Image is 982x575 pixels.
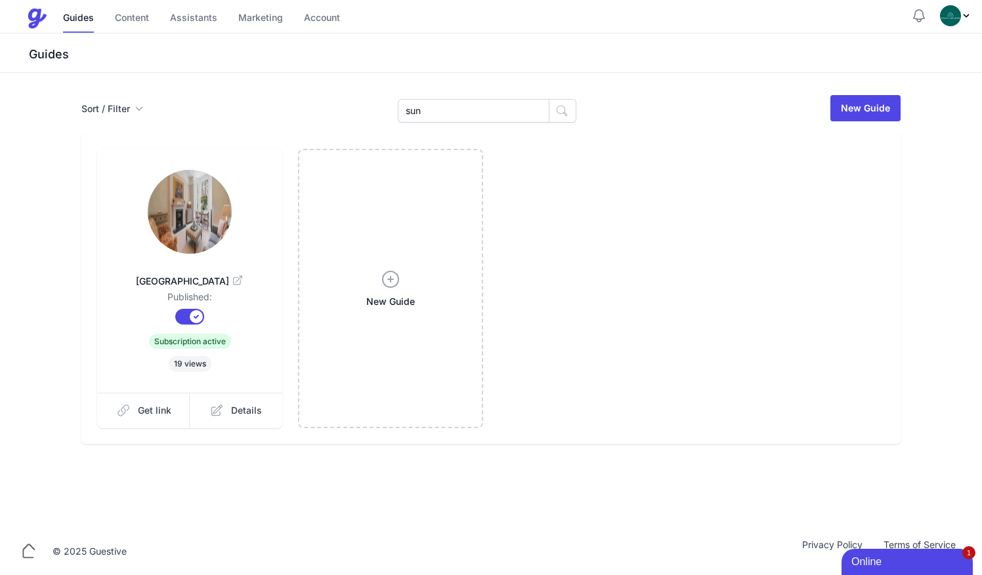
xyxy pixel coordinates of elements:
[298,149,483,428] a: New Guide
[231,404,262,417] span: Details
[148,170,232,254] img: la0ta9u8y0fio2vk9j4q5fd879rs
[304,5,340,33] a: Account
[873,538,966,565] a: Terms of Service
[940,5,961,26] img: oovs19i4we9w73xo0bfpgswpi0cd
[940,5,971,26] div: Profile Menu
[26,8,47,29] img: Guestive Guides
[63,5,94,33] a: Guides
[398,99,549,123] input: Search Guides
[138,404,171,417] span: Get link
[170,5,217,33] a: Assistants
[169,356,211,372] span: 19 views
[238,5,283,33] a: Marketing
[53,545,127,558] div: © 2025 Guestive
[97,393,190,428] a: Get link
[81,102,143,115] button: Sort / Filter
[118,275,261,288] span: [GEOGRAPHIC_DATA]
[149,334,231,349] span: Subscription active
[26,47,982,62] h3: Guides
[830,95,901,121] a: New Guide
[842,546,975,575] iframe: chat widget
[366,295,415,308] span: New Guide
[118,290,261,309] dd: Published:
[911,8,927,24] button: Notifications
[190,393,282,428] a: Details
[792,538,873,565] a: Privacy Policy
[118,259,261,290] a: [GEOGRAPHIC_DATA]
[115,5,149,33] a: Content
